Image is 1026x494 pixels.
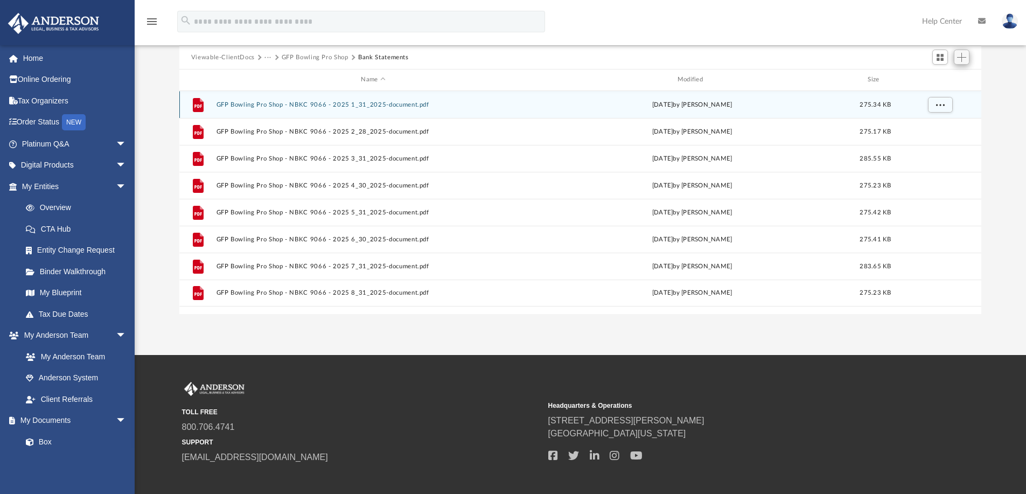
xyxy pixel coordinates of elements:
button: GFP Bowling Pro Shop [282,53,348,62]
a: [GEOGRAPHIC_DATA][US_STATE] [548,429,686,438]
button: GFP Bowling Pro Shop - NBKC 9066 - 2025 7_31_2025-document.pdf [216,263,530,270]
a: Home [8,47,143,69]
span: 275.23 KB [860,290,891,296]
button: Viewable-ClientDocs [191,53,255,62]
span: arrow_drop_down [116,176,137,198]
a: Anderson System [15,367,137,389]
button: Bank Statements [358,53,409,62]
button: Add [954,50,970,65]
span: arrow_drop_down [116,155,137,177]
i: menu [145,15,158,28]
a: My Anderson Teamarrow_drop_down [8,325,137,346]
a: Overview [15,197,143,219]
div: [DATE] by [PERSON_NAME] [535,100,849,109]
div: [DATE] by [PERSON_NAME] [535,234,849,244]
span: 275.41 KB [860,236,891,242]
img: User Pic [1002,13,1018,29]
small: TOLL FREE [182,407,541,417]
div: NEW [62,114,86,130]
div: id [902,75,977,85]
button: GFP Bowling Pro Shop - NBKC 9066 - 2025 3_31_2025-document.pdf [216,155,530,162]
div: [DATE] by [PERSON_NAME] [535,288,849,298]
div: Modified [535,75,849,85]
button: GFP Bowling Pro Shop - NBKC 9066 - 2025 1_31_2025-document.pdf [216,101,530,108]
a: My Blueprint [15,282,137,304]
i: search [180,15,192,26]
button: More options [927,96,952,113]
a: 800.706.4741 [182,422,235,432]
button: GFP Bowling Pro Shop - NBKC 9066 - 2025 5_31_2025-document.pdf [216,209,530,216]
span: arrow_drop_down [116,410,137,432]
div: [DATE] by [PERSON_NAME] [535,154,849,163]
div: id [184,75,211,85]
a: Tax Due Dates [15,303,143,325]
div: [DATE] by [PERSON_NAME] [535,180,849,190]
a: Binder Walkthrough [15,261,143,282]
a: Meeting Minutes [15,453,137,474]
span: 275.42 KB [860,209,891,215]
button: Switch to Grid View [932,50,948,65]
a: My Anderson Team [15,346,132,367]
button: GFP Bowling Pro Shop - NBKC 9066 - 2025 4_30_2025-document.pdf [216,182,530,189]
a: Platinum Q&Aarrow_drop_down [8,133,143,155]
img: Anderson Advisors Platinum Portal [5,13,102,34]
div: Name [215,75,530,85]
a: Online Ordering [8,69,143,91]
a: [EMAIL_ADDRESS][DOMAIN_NAME] [182,453,328,462]
a: menu [145,20,158,28]
a: CTA Hub [15,218,143,240]
small: Headquarters & Operations [548,401,907,410]
span: 275.17 KB [860,128,891,134]
span: arrow_drop_down [116,325,137,347]
button: GFP Bowling Pro Shop - NBKC 9066 - 2025 2_28_2025-document.pdf [216,128,530,135]
div: grid [179,91,982,315]
button: GFP Bowling Pro Shop - NBKC 9066 - 2025 6_30_2025-document.pdf [216,236,530,243]
small: SUPPORT [182,437,541,447]
div: [DATE] by [PERSON_NAME] [535,261,849,271]
span: 275.23 KB [860,182,891,188]
div: [DATE] by [PERSON_NAME] [535,207,849,217]
a: Entity Change Request [15,240,143,261]
a: My Documentsarrow_drop_down [8,410,137,432]
span: 285.55 KB [860,155,891,161]
button: GFP Bowling Pro Shop - NBKC 9066 - 2025 8_31_2025-document.pdf [216,289,530,296]
a: Digital Productsarrow_drop_down [8,155,143,176]
div: Size [854,75,897,85]
button: ··· [264,53,271,62]
span: arrow_drop_down [116,133,137,155]
a: Tax Organizers [8,90,143,112]
span: 283.65 KB [860,263,891,269]
a: Box [15,431,132,453]
img: Anderson Advisors Platinum Portal [182,382,247,396]
a: Order StatusNEW [8,112,143,134]
a: [STREET_ADDRESS][PERSON_NAME] [548,416,704,425]
span: 275.34 KB [860,101,891,107]
div: [DATE] by [PERSON_NAME] [535,127,849,136]
a: Client Referrals [15,388,137,410]
a: My Entitiesarrow_drop_down [8,176,143,197]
